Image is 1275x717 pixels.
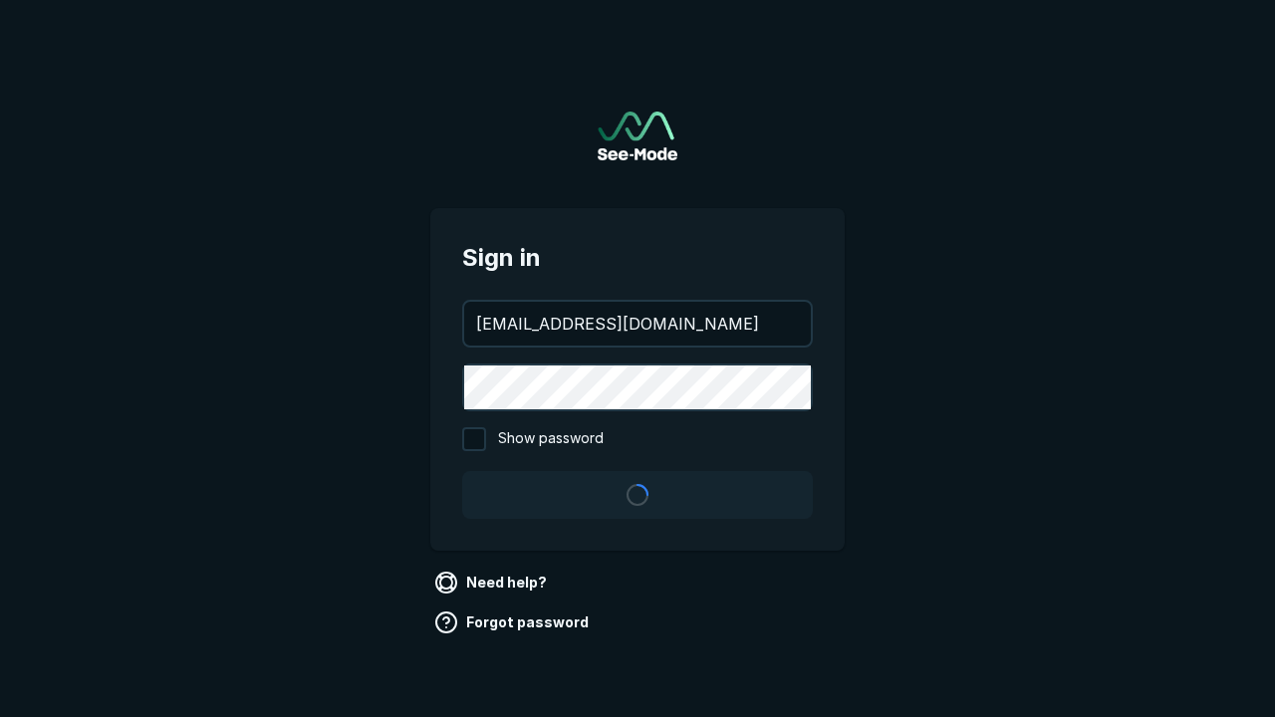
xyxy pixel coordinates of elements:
input: your@email.com [464,302,811,346]
span: Sign in [462,240,813,276]
span: Show password [498,427,604,451]
a: Need help? [430,567,555,598]
a: Forgot password [430,606,597,638]
a: Go to sign in [598,112,677,160]
img: See-Mode Logo [598,112,677,160]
